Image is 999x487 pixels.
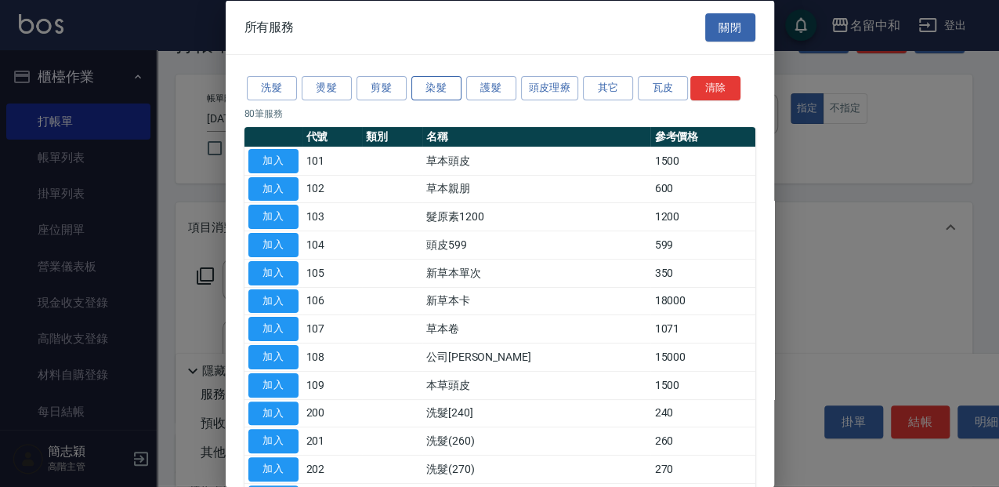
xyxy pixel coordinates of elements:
td: 1500 [650,147,755,175]
button: 清除 [690,76,740,100]
button: 洗髮 [247,76,297,100]
button: 剪髮 [357,76,407,100]
button: 染髮 [411,76,461,100]
td: 15000 [650,343,755,371]
td: 101 [302,147,363,175]
th: 名稱 [422,126,651,147]
td: 洗髮(260) [422,427,651,455]
td: 109 [302,371,363,399]
td: 103 [302,202,363,231]
td: 600 [650,175,755,203]
td: 106 [302,287,363,315]
th: 參考價格 [650,126,755,147]
button: 加入 [248,429,299,453]
td: 1071 [650,314,755,343]
td: 新草本單次 [422,259,651,287]
td: 洗髮(270) [422,455,651,483]
td: 新草本卡 [422,287,651,315]
button: 加入 [248,345,299,369]
td: 105 [302,259,363,287]
td: 270 [650,455,755,483]
td: 草本卷 [422,314,651,343]
button: 關閉 [705,13,755,42]
td: 260 [650,427,755,455]
button: 護髮 [466,76,516,100]
button: 瓦皮 [638,76,688,100]
td: 洗髮[240] [422,399,651,427]
button: 加入 [248,148,299,173]
button: 加入 [248,457,299,482]
button: 加入 [248,373,299,397]
button: 加入 [248,317,299,341]
button: 其它 [583,76,633,100]
button: 加入 [248,260,299,285]
span: 所有服務 [244,19,295,35]
button: 加入 [248,401,299,425]
td: 草本頭皮 [422,147,651,175]
td: 18000 [650,287,755,315]
th: 代號 [302,126,363,147]
td: 599 [650,231,755,259]
td: 本草頭皮 [422,371,651,399]
td: 107 [302,314,363,343]
td: 髮原素1200 [422,202,651,231]
td: 頭皮599 [422,231,651,259]
th: 類別 [362,126,422,147]
button: 頭皮理療 [521,76,579,100]
td: 102 [302,175,363,203]
td: 201 [302,427,363,455]
td: 200 [302,399,363,427]
button: 燙髮 [302,76,352,100]
button: 加入 [248,289,299,313]
td: 104 [302,231,363,259]
td: 350 [650,259,755,287]
button: 加入 [248,233,299,257]
td: 240 [650,399,755,427]
p: 80 筆服務 [244,106,755,120]
td: 1200 [650,202,755,231]
button: 加入 [248,176,299,201]
td: 草本親朋 [422,175,651,203]
td: 202 [302,455,363,483]
button: 加入 [248,205,299,229]
td: 108 [302,343,363,371]
td: 1500 [650,371,755,399]
td: 公司[PERSON_NAME] [422,343,651,371]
